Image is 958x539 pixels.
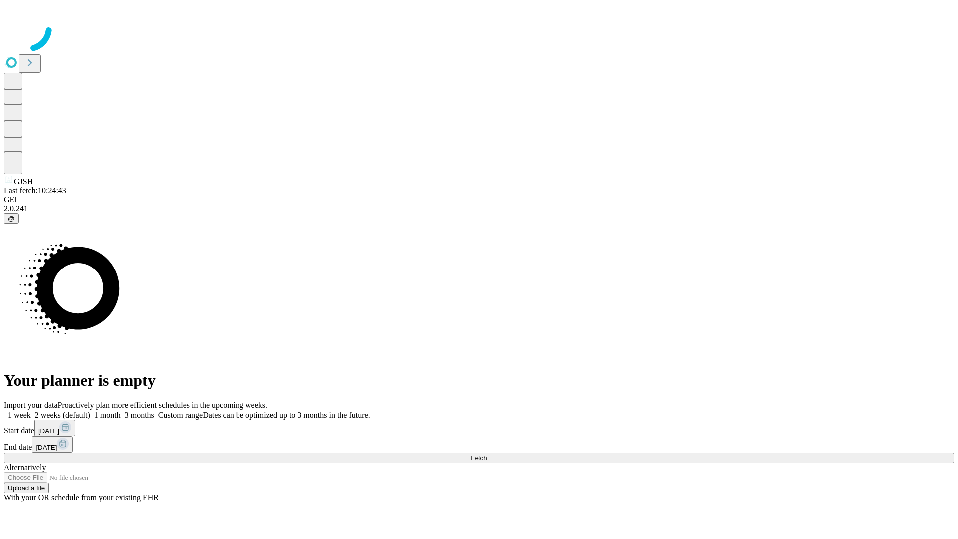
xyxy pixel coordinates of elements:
[8,411,31,419] span: 1 week
[38,427,59,435] span: [DATE]
[34,420,75,436] button: [DATE]
[4,371,954,390] h1: Your planner is empty
[14,177,33,186] span: GJSH
[4,401,58,409] span: Import your data
[4,195,954,204] div: GEI
[58,401,267,409] span: Proactively plan more efficient schedules in the upcoming weeks.
[4,213,19,224] button: @
[35,411,90,419] span: 2 weeks (default)
[94,411,121,419] span: 1 month
[4,453,954,463] button: Fetch
[158,411,203,419] span: Custom range
[4,436,954,453] div: End date
[4,186,66,195] span: Last fetch: 10:24:43
[32,436,73,453] button: [DATE]
[4,463,46,472] span: Alternatively
[4,204,954,213] div: 2.0.241
[4,483,49,493] button: Upload a file
[8,215,15,222] span: @
[471,454,487,462] span: Fetch
[36,444,57,451] span: [DATE]
[4,493,159,502] span: With your OR schedule from your existing EHR
[4,420,954,436] div: Start date
[125,411,154,419] span: 3 months
[203,411,370,419] span: Dates can be optimized up to 3 months in the future.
